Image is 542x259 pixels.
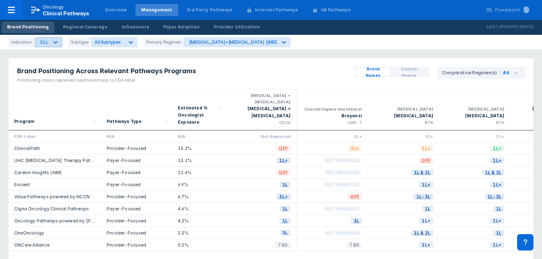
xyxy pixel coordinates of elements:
[107,182,166,188] div: Payer-Focused
[178,145,220,151] div: 15.2%
[351,217,362,225] span: 3L
[255,7,298,13] div: Internal Pathways
[419,156,433,164] span: OFF
[231,105,291,119] div: [MEDICAL_DATA] + [MEDICAL_DATA]
[63,24,107,30] div: Regional Coverage
[14,206,89,211] a: Cigna Oncology Clinical Pathways
[322,205,362,213] span: Not Managed
[490,156,504,164] span: 1L+
[95,39,121,45] span: All Subtypes
[178,133,220,139] div: N/A
[302,119,362,126] div: CAR-T
[231,133,291,139] div: Not Approved
[17,67,196,75] span: Brand Positioning Across Relevant Pathways Programs
[68,37,91,47] div: Subtype
[14,218,122,223] a: Oncology Pathways powered by [PERSON_NAME]
[116,22,155,33] a: Influencers
[107,133,166,139] div: N/A
[390,68,428,76] button: Generic Names
[107,218,166,224] div: Provider-Focused
[373,119,433,126] div: BTK
[490,217,504,225] span: 1L+
[178,182,220,188] div: 6.9%
[276,156,291,164] span: 1L+
[14,194,90,199] a: Value Pathways powered by NCCN
[231,119,291,126] div: CD20
[495,7,529,13] div: Powerpoint
[57,22,113,33] a: Regional Coverage
[276,144,291,152] span: OFF
[107,118,142,125] div: Pathways Type
[419,180,433,189] span: 1L+
[135,4,178,16] a: Management
[14,158,104,163] a: UHC [MEDICAL_DATA] Therapy Pathways
[302,112,362,119] div: Breyanzi
[280,217,291,225] span: 1L
[347,241,362,249] span: TBD
[9,90,101,130] div: Sort
[422,205,433,213] span: 1L
[445,133,504,139] div: 1L+
[107,206,166,212] div: Payer-Focused
[419,144,433,152] span: 1L+
[322,180,362,189] span: Not Managed
[14,182,30,187] a: Evolent
[419,217,433,225] span: 1L+
[214,24,260,30] div: Provider Utilization
[14,242,49,248] a: ONCare Alliance
[517,234,533,250] div: Contact Support
[14,146,40,151] a: ClinicalPath
[490,180,504,189] span: 1L+
[14,230,44,236] a: OneOncology
[322,229,362,237] span: Not Managed
[107,145,166,151] div: Provider-Focused
[419,241,433,249] span: 1L+
[347,193,362,201] span: OFF
[348,144,362,152] span: 3L+
[107,157,166,163] div: Payer-Focused
[178,157,220,163] div: 13.1%
[178,218,220,224] div: 4.2%
[280,205,291,213] span: 1L
[503,70,509,76] div: All
[14,133,95,139] div: FDA Label
[208,22,266,33] a: Provider Utilization
[280,180,291,189] span: 1L
[107,230,166,236] div: Provider-Focused
[411,168,433,177] span: 1L & 2L
[107,242,166,248] div: Provider-Focused
[275,241,291,249] span: TBD
[493,205,504,213] span: 1L
[7,24,49,30] div: Brand Positioning
[178,194,220,200] div: 6.7%
[17,77,196,83] div: Positioning colors represent relative access to FDA label
[158,22,205,33] a: Payer Adoption
[14,170,62,175] a: Carelon Insights (AIM)
[322,168,362,177] span: Not Managed
[231,92,291,105] div: [MEDICAL_DATA] + [MEDICAL_DATA]
[276,168,291,177] span: OFF
[411,229,433,237] span: 1L & 2L
[487,23,519,31] p: Last Updated:
[519,23,533,31] p: [DATE]
[40,39,48,45] div: CLL
[414,193,433,201] span: 1L-3L
[189,39,344,45] div: [MEDICAL_DATA]+[MEDICAL_DATA] ([MEDICAL_DATA]+[MEDICAL_DATA])
[178,242,220,248] div: 0.2%
[178,104,216,126] div: Estimated % Oncologist Exposure
[280,229,291,237] span: 3L
[43,10,89,16] span: Clinical Pathways
[321,7,351,13] div: VA Pathways
[178,169,220,176] div: 11.6%
[107,194,166,200] div: Provider-Focused
[101,90,172,130] div: Sort
[482,168,504,177] span: 1L & 2L
[445,119,504,126] div: BTK
[393,66,425,79] span: Generic Names
[178,206,220,212] div: 4.6%
[122,24,149,30] div: Influencers
[373,133,433,139] div: 1L+
[485,193,504,201] span: 1L-3L
[445,106,504,112] div: [MEDICAL_DATA]
[43,4,64,10] p: Oncology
